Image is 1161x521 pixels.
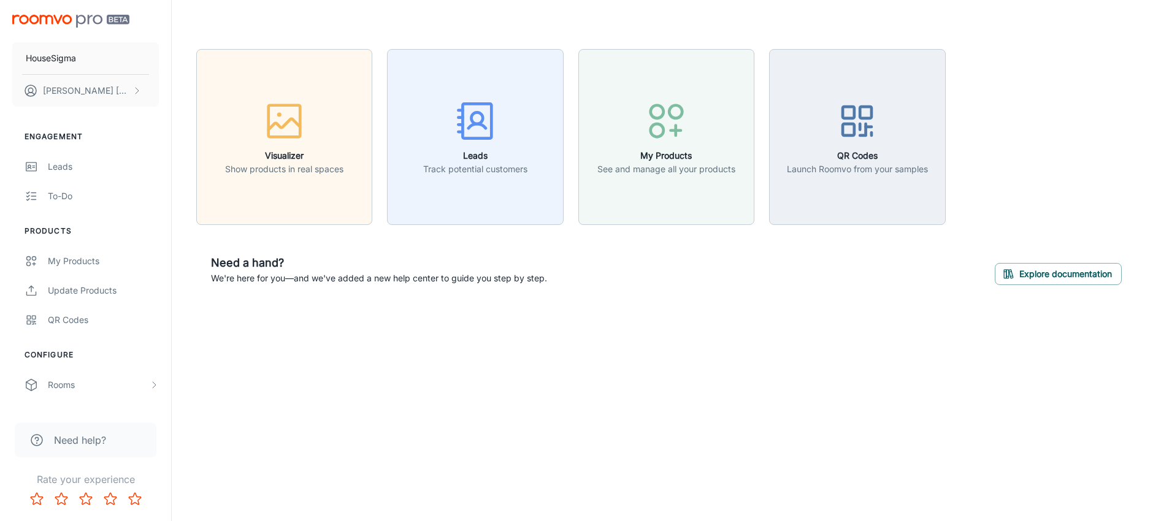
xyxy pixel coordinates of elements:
[423,162,527,176] p: Track potential customers
[48,189,159,203] div: To-do
[769,49,945,225] button: QR CodesLaunch Roomvo from your samples
[597,162,735,176] p: See and manage all your products
[43,84,129,97] p: [PERSON_NAME] [PERSON_NAME]
[225,162,343,176] p: Show products in real spaces
[12,42,159,74] button: HouseSigma
[578,49,754,225] button: My ProductsSee and manage all your products
[387,130,563,142] a: LeadsTrack potential customers
[423,149,527,162] h6: Leads
[12,75,159,107] button: [PERSON_NAME] [PERSON_NAME]
[995,263,1122,285] button: Explore documentation
[48,160,159,173] div: Leads
[787,162,928,176] p: Launch Roomvo from your samples
[48,284,159,297] div: Update Products
[211,254,547,272] h6: Need a hand?
[26,51,76,65] p: HouseSigma
[225,149,343,162] h6: Visualizer
[48,254,159,268] div: My Products
[578,130,754,142] a: My ProductsSee and manage all your products
[597,149,735,162] h6: My Products
[387,49,563,225] button: LeadsTrack potential customers
[787,149,928,162] h6: QR Codes
[995,267,1122,280] a: Explore documentation
[196,49,372,225] button: VisualizerShow products in real spaces
[12,15,129,28] img: Roomvo PRO Beta
[211,272,547,285] p: We're here for you—and we've added a new help center to guide you step by step.
[48,313,159,327] div: QR Codes
[769,130,945,142] a: QR CodesLaunch Roomvo from your samples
